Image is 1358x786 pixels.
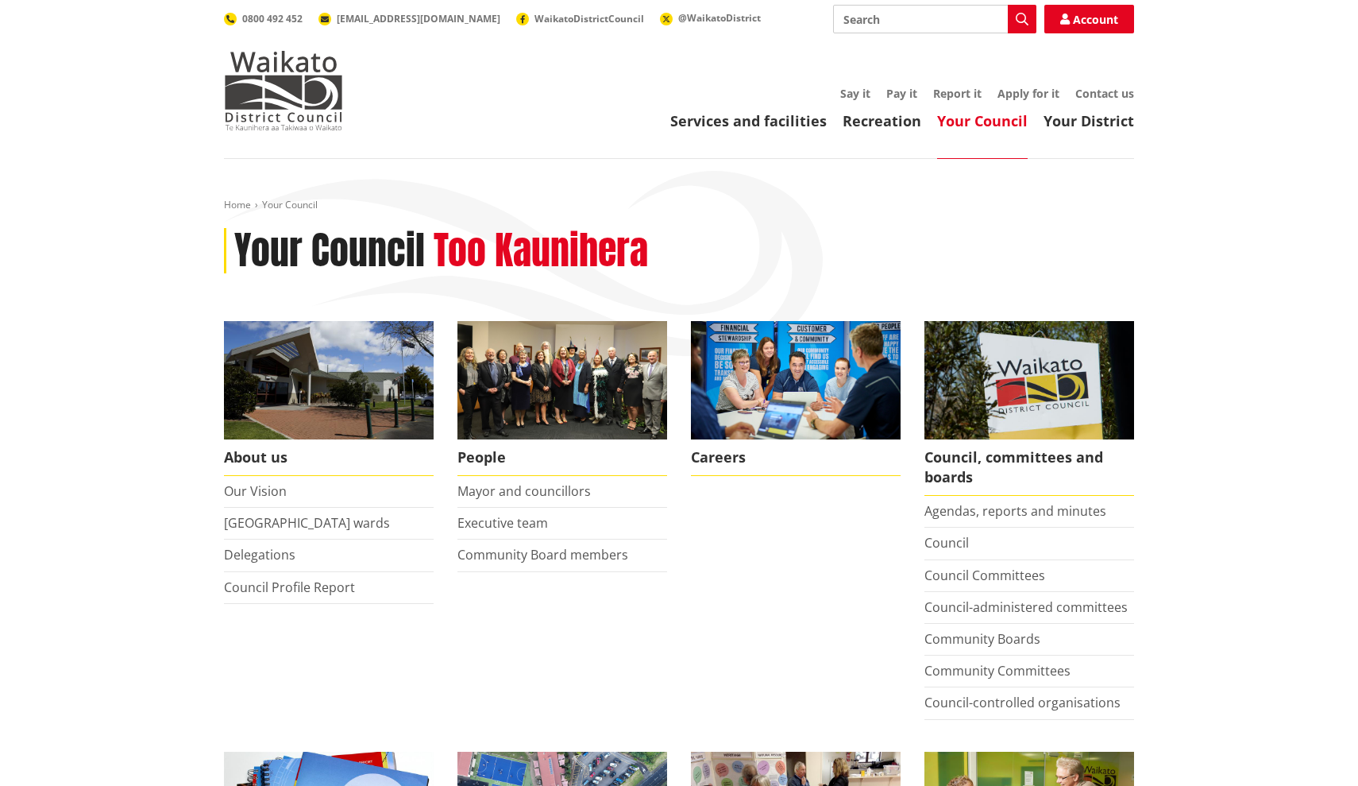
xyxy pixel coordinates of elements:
[224,12,303,25] a: 0800 492 452
[997,86,1059,101] a: Apply for it
[924,662,1071,680] a: Community Committees
[924,694,1121,711] a: Council-controlled organisations
[262,198,318,211] span: Your Council
[457,321,667,439] img: 2022 Council
[534,12,644,25] span: WaikatoDistrictCouncil
[1044,5,1134,33] a: Account
[224,321,434,476] a: WDC Building 0015 About us
[224,321,434,439] img: WDC Building 0015
[224,51,343,130] img: Waikato District Council - Te Kaunihera aa Takiwaa o Waikato
[242,12,303,25] span: 0800 492 452
[924,567,1045,584] a: Council Committees
[457,321,667,476] a: 2022 Council People
[516,12,644,25] a: WaikatoDistrictCouncil
[224,579,355,596] a: Council Profile Report
[234,228,425,274] h1: Your Council
[337,12,500,25] span: [EMAIL_ADDRESS][DOMAIN_NAME]
[457,514,548,532] a: Executive team
[224,198,251,211] a: Home
[224,482,287,500] a: Our Vision
[937,111,1028,130] a: Your Council
[434,228,648,274] h2: Too Kaunihera
[924,439,1134,496] span: Council, committees and boards
[924,502,1106,520] a: Agendas, reports and minutes
[924,598,1128,616] a: Council-administered committees
[843,111,921,130] a: Recreation
[318,12,500,25] a: [EMAIL_ADDRESS][DOMAIN_NAME]
[457,439,667,476] span: People
[924,630,1040,648] a: Community Boards
[224,514,390,532] a: [GEOGRAPHIC_DATA] wards
[691,439,901,476] span: Careers
[924,534,969,552] a: Council
[924,321,1134,439] img: Waikato-District-Council-sign
[933,86,982,101] a: Report it
[1044,111,1134,130] a: Your District
[224,199,1134,212] nav: breadcrumb
[457,546,628,563] a: Community Board members
[678,11,761,25] span: @WaikatoDistrict
[886,86,917,101] a: Pay it
[457,482,591,500] a: Mayor and councillors
[691,321,901,476] a: Careers
[660,11,761,25] a: @WaikatoDistrict
[224,439,434,476] span: About us
[691,321,901,439] img: Office staff in meeting - Career page
[670,111,827,130] a: Services and facilities
[840,86,870,101] a: Say it
[924,321,1134,496] a: Waikato-District-Council-sign Council, committees and boards
[224,546,295,563] a: Delegations
[1075,86,1134,101] a: Contact us
[833,5,1036,33] input: Search input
